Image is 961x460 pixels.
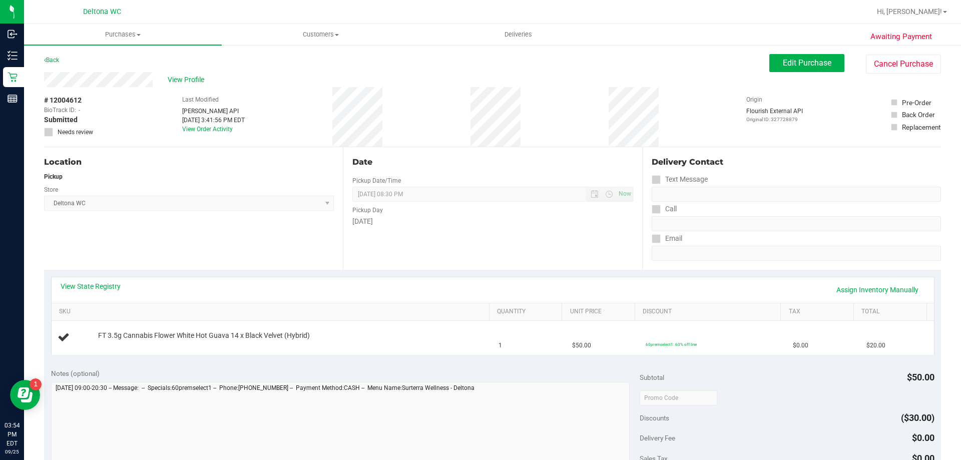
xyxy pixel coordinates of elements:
[912,432,934,443] span: $0.00
[182,126,233,133] a: View Order Activity
[640,390,717,405] input: Promo Code
[640,434,675,442] span: Delivery Fee
[352,176,401,185] label: Pickup Date/Time
[352,206,383,215] label: Pickup Day
[499,341,502,350] span: 1
[222,24,419,45] a: Customers
[793,341,808,350] span: $0.00
[44,156,334,168] div: Location
[746,95,762,104] label: Origin
[51,369,100,377] span: Notes (optional)
[352,216,633,227] div: [DATE]
[44,185,58,194] label: Store
[182,107,245,116] div: [PERSON_NAME] API
[652,216,941,231] input: Format: (999) 999-9999
[8,94,18,104] inline-svg: Reports
[44,173,63,180] strong: Pickup
[652,202,677,216] label: Call
[902,98,931,108] div: Pre-Order
[861,308,922,316] a: Total
[24,30,222,39] span: Purchases
[83,8,121,16] span: Deltona WC
[419,24,617,45] a: Deliveries
[8,72,18,82] inline-svg: Retail
[866,55,941,74] button: Cancel Purchase
[652,187,941,202] input: Format: (999) 999-9999
[44,106,76,115] span: BioTrack ID:
[44,115,78,125] span: Submitted
[783,58,831,68] span: Edit Purchase
[24,24,222,45] a: Purchases
[98,331,310,340] span: FT 3.5g Cannabis Flower White Hot Guava 14 x Black Velvet (Hybrid)
[182,95,219,104] label: Last Modified
[646,342,697,347] span: 60premselect1: 60% off line
[10,380,40,410] iframe: Resource center
[907,372,934,382] span: $50.00
[866,341,885,350] span: $20.00
[572,341,591,350] span: $50.00
[5,421,20,448] p: 03:54 PM EDT
[901,412,934,423] span: ($30.00)
[168,75,208,85] span: View Profile
[902,110,935,120] div: Back Order
[769,54,844,72] button: Edit Purchase
[59,308,485,316] a: SKU
[8,51,18,61] inline-svg: Inventory
[182,116,245,125] div: [DATE] 3:41:56 PM EDT
[789,308,850,316] a: Tax
[570,308,631,316] a: Unit Price
[746,107,803,123] div: Flourish External API
[222,30,419,39] span: Customers
[643,308,777,316] a: Discount
[497,308,558,316] a: Quantity
[640,373,664,381] span: Subtotal
[44,95,82,106] span: # 12004612
[652,156,941,168] div: Delivery Contact
[491,30,546,39] span: Deliveries
[640,409,669,427] span: Discounts
[870,31,932,43] span: Awaiting Payment
[830,281,925,298] a: Assign Inventory Manually
[79,106,80,115] span: -
[5,448,20,455] p: 09/25
[8,29,18,39] inline-svg: Inbound
[652,231,682,246] label: Email
[652,172,708,187] label: Text Message
[877,8,942,16] span: Hi, [PERSON_NAME]!
[44,57,59,64] a: Back
[61,281,121,291] a: View State Registry
[746,116,803,123] p: Original ID: 327728879
[902,122,940,132] div: Replacement
[352,156,633,168] div: Date
[30,378,42,390] iframe: Resource center unread badge
[58,128,93,137] span: Needs review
